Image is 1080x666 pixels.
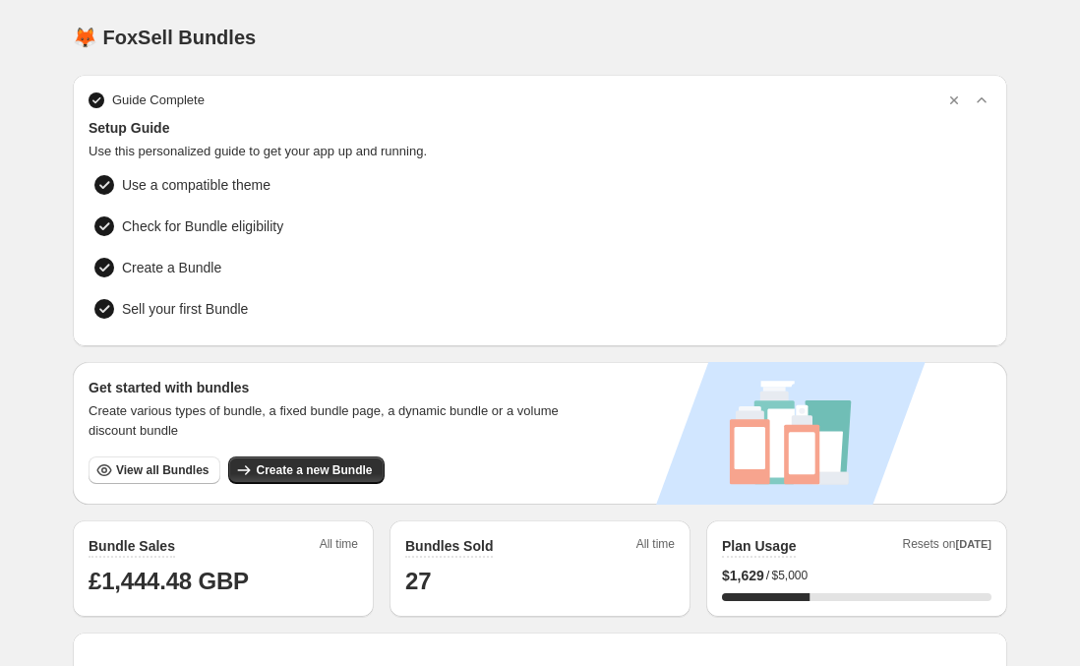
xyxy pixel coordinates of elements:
span: $ 1,629 [722,566,764,585]
span: Create a Bundle [122,258,221,277]
span: Create various types of bundle, a fixed bundle page, a dynamic bundle or a volume discount bundle [89,401,577,441]
h2: Bundle Sales [89,536,175,556]
span: $5,000 [771,568,808,583]
span: Sell your first Bundle [122,299,248,319]
h1: 27 [405,566,675,597]
span: Resets on [903,536,992,558]
span: View all Bundles [116,462,209,478]
h1: £1,444.48 GBP [89,566,358,597]
span: Check for Bundle eligibility [122,216,283,236]
button: Create a new Bundle [228,456,384,484]
h3: Get started with bundles [89,378,577,397]
h2: Bundles Sold [405,536,493,556]
span: [DATE] [956,538,991,550]
span: All time [320,536,358,558]
span: Use this personalized guide to get your app up and running. [89,142,991,161]
h1: 🦊 FoxSell Bundles [73,26,256,49]
h2: Plan Usage [722,536,796,556]
span: Use a compatible theme [122,175,270,195]
div: / [722,566,991,585]
span: All time [636,536,675,558]
button: View all Bundles [89,456,220,484]
span: Setup Guide [89,118,991,138]
span: Guide Complete [112,91,205,110]
span: Create a new Bundle [256,462,372,478]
